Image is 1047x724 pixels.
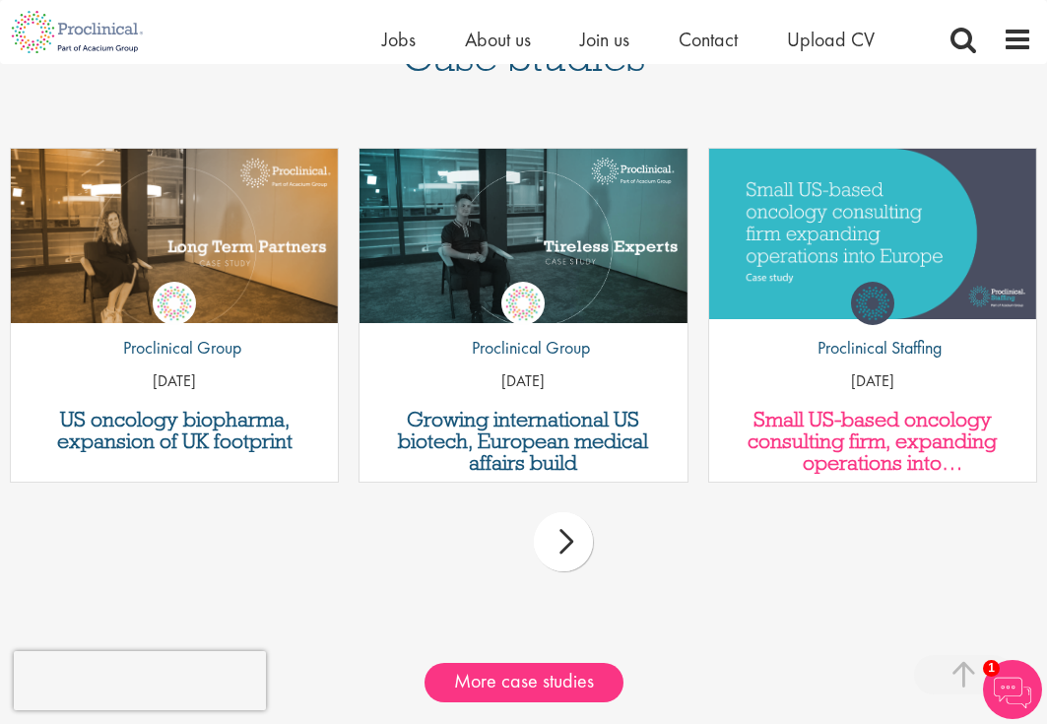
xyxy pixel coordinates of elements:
[719,409,1026,474] a: Small US-based oncology consulting firm, expanding operations into [GEOGRAPHIC_DATA]
[983,660,1000,677] span: 1
[21,409,328,452] a: US oncology biopharma, expansion of UK footprint
[108,282,241,370] a: Proclinical Group Proclinical Group
[787,27,875,52] a: Upload CV
[580,27,629,52] a: Join us
[360,149,687,323] a: Link to a post
[803,335,942,361] p: Proclinical Staffing
[709,149,1036,323] a: Link to a post
[851,282,894,325] img: Proclinical Staffing
[153,282,196,325] img: Proclinical Group
[803,282,942,370] a: Proclinical Staffing Proclinical Staffing
[360,370,687,393] p: [DATE]
[14,651,266,710] iframe: reCAPTCHA
[457,282,590,370] a: Proclinical Group Proclinical Group
[11,149,338,335] img: US oncology biopharma, expansion of UK footprint |Proclinical case study
[457,335,590,361] p: Proclinical Group
[709,370,1036,393] p: [DATE]
[679,27,738,52] a: Contact
[382,27,416,52] a: Jobs
[465,27,531,52] a: About us
[534,512,593,571] div: next
[108,335,241,361] p: Proclinical Group
[369,409,677,474] a: Growing international US biotech, European medical affairs build
[425,663,623,702] a: More case studies
[501,282,545,325] img: Proclinical Group
[983,660,1042,719] img: Chatbot
[11,370,338,393] p: [DATE]
[11,149,338,323] a: Link to a post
